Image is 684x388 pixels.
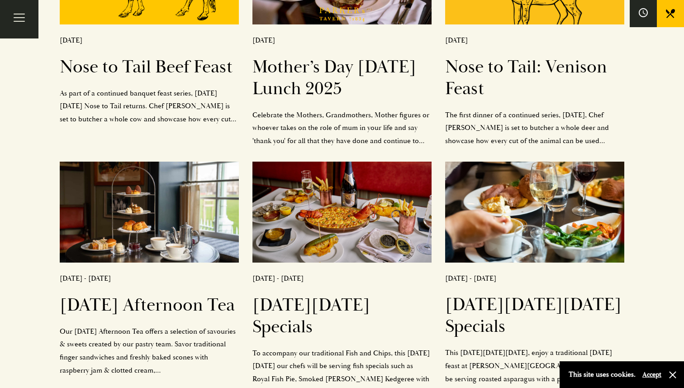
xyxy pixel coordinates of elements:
p: Our [DATE] Afternoon Tea offers a selection of savouries & sweets created by our pastry team. Sav... [60,325,239,377]
a: [DATE] - [DATE][DATE] Afternoon TeaOur [DATE] Afternoon Tea offers a selection of savouries & swe... [60,162,239,377]
h2: [DATE][DATE][DATE] Specials [445,294,624,337]
p: [DATE] [252,34,432,47]
p: [DATE] [60,34,239,47]
h2: Mother’s Day [DATE] Lunch 2025 [252,56,432,100]
p: As part of a continued banquet feast series, [DATE][DATE] Nose to Tail returns. Chef [PERSON_NAME... [60,87,239,126]
p: The first dinner of a continued series, [DATE], Chef [PERSON_NAME] is set to butcher a whole deer... [445,109,624,148]
p: [DATE] - [DATE] [445,272,624,285]
p: [DATE] - [DATE] [60,272,239,285]
p: [DATE] - [DATE] [252,272,432,285]
h2: [DATE] Afternoon Tea [60,294,239,316]
p: This site uses cookies. [569,368,636,381]
button: Close and accept [668,370,677,379]
p: Celebrate the Mothers, Grandmothers, Mother figures or whoever takes on the role of mum in your l... [252,109,432,148]
h2: Nose to Tail: Venison Feast [445,56,624,100]
h2: Nose to Tail Beef Feast [60,56,239,78]
h2: [DATE][DATE] Specials [252,294,432,338]
button: Accept [642,370,661,379]
p: [DATE] [445,34,624,47]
